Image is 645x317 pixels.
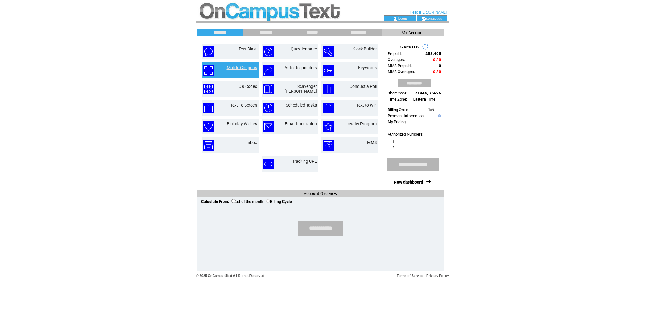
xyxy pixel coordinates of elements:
[203,46,214,57] img: text-blast.png
[246,140,257,145] a: Inbox
[196,274,265,277] span: © 2025 OnCampusText All Rights Reserved
[323,46,334,57] img: kiosk-builder.png
[231,199,235,203] input: 1st of the month
[392,139,395,144] span: 1.
[394,180,423,184] a: New dashboard
[266,199,270,203] input: Billing Cycle
[398,16,407,20] a: logout
[292,159,317,164] a: Tracking URL
[263,84,274,94] img: scavenger-hunt.png
[433,69,441,74] span: 0 / 0
[388,51,402,56] span: Prepaid:
[428,107,434,112] span: 1st
[203,103,214,113] img: text-to-screen.png
[388,114,424,118] a: Payment Information
[426,274,449,277] a: Privacy Policy
[227,121,257,126] a: Birthday Wishes
[426,16,442,20] a: contact us
[201,199,229,204] span: Calculate From:
[203,65,214,76] img: mobile-coupons.png
[350,84,377,89] a: Conduct a Poll
[422,16,426,21] img: contact_us_icon.gif
[388,97,407,101] span: Time Zone:
[286,103,317,107] a: Scheduled Tasks
[291,46,317,51] a: Questionnaire
[402,30,424,35] span: My Account
[263,46,274,57] img: questionnaire.png
[304,191,337,196] span: Account Overview
[358,65,377,70] a: Keywords
[410,10,447,14] span: Hello [PERSON_NAME]
[323,65,334,76] img: keywords.png
[239,46,257,51] a: Text Blast
[203,84,214,94] img: qr-codes.png
[437,114,441,117] img: help.gif
[285,84,317,94] a: Scavenger [PERSON_NAME]
[356,103,377,107] a: Text to Win
[388,63,412,68] span: MMS Prepaid:
[230,103,257,107] a: Text To Screen
[388,107,409,112] span: Billing Cycle:
[266,200,292,204] label: Billing Cycle
[367,140,377,145] a: MMS
[263,121,274,132] img: email-integration.png
[345,121,377,126] a: Loyalty Program
[239,84,257,89] a: QR Codes
[263,159,274,169] img: tracking-url.png
[425,51,441,56] span: 253,405
[388,57,405,62] span: Overages:
[397,274,423,277] a: Terms of Service
[203,121,214,132] img: birthday-wishes.png
[424,274,425,277] span: |
[323,140,334,151] img: mms.png
[263,103,274,113] img: scheduled-tasks.png
[231,200,263,204] label: 1st of the month
[203,140,214,151] img: inbox.png
[323,121,334,132] img: loyalty-program.png
[285,121,317,126] a: Email Integration
[439,63,441,68] span: 0
[285,65,317,70] a: Auto Responders
[393,16,398,21] img: account_icon.gif
[227,65,257,70] a: Mobile Coupons
[400,45,419,49] span: CREDITS
[263,65,274,76] img: auto-responders.png
[413,97,435,101] span: Eastern Time
[388,69,415,74] span: MMS Overages:
[433,57,441,62] span: 0 / 0
[415,91,441,95] span: 71444, 76626
[388,120,406,124] a: My Pricing
[323,84,334,94] img: conduct-a-poll.png
[388,91,407,95] span: Short Code:
[323,103,334,113] img: text-to-win.png
[353,46,377,51] a: Kiosk Builder
[388,132,423,136] span: Authorized Numbers:
[392,146,395,150] span: 2.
